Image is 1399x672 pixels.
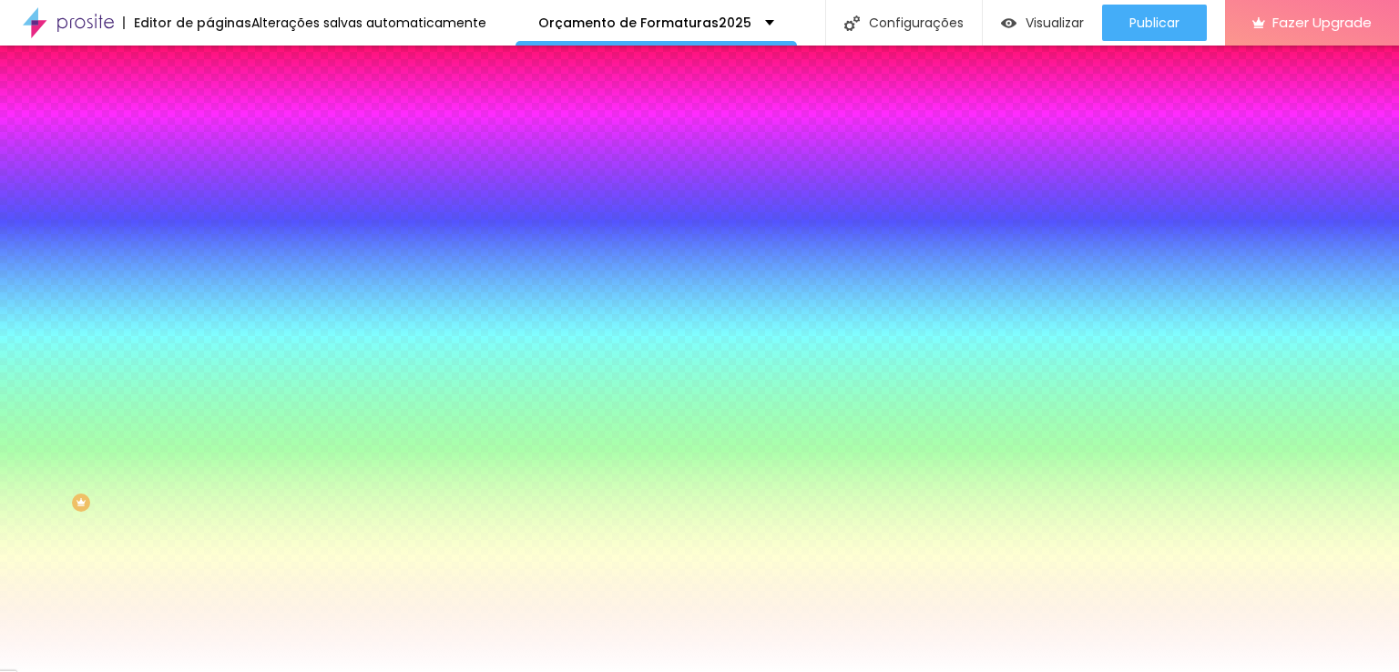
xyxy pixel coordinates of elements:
[1272,15,1372,30] span: Fazer Upgrade
[983,5,1102,41] button: Visualizar
[123,16,251,29] div: Editor de páginas
[1001,15,1016,31] img: view-1.svg
[1129,15,1179,30] span: Publicar
[1026,15,1084,30] span: Visualizar
[1102,5,1207,41] button: Publicar
[251,16,486,29] div: Alterações salvas automaticamente
[538,16,751,29] p: Orçamento de Formaturas2025
[844,15,860,31] img: Icone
